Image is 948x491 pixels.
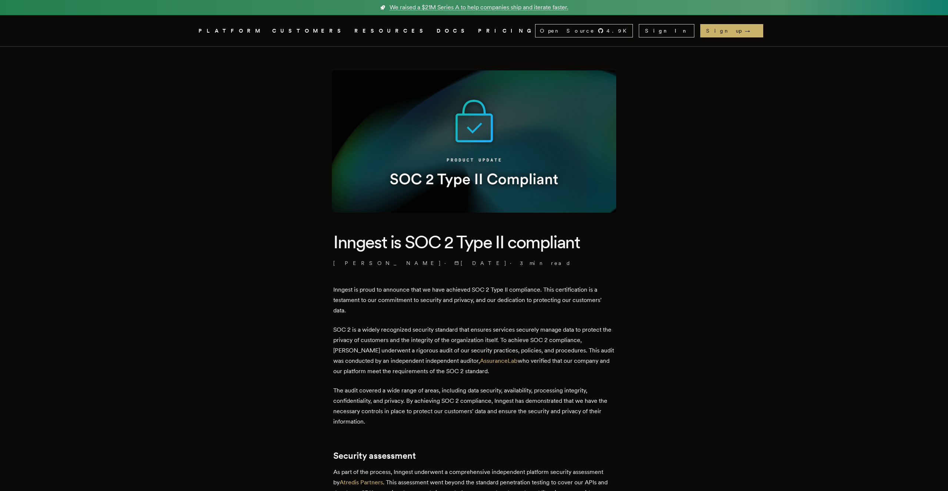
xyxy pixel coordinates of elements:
[354,26,428,36] button: RESOURCES
[333,451,615,461] h2: Security assessment
[745,27,757,34] span: →
[198,26,263,36] button: PLATFORM
[332,70,616,213] img: Featured image for Inngest is SOC 2 Type II compliant blog post
[437,26,469,36] a: DOCS
[333,385,615,427] p: The audit covered a wide range of areas, including data security, availability, processing integr...
[540,27,595,34] span: Open Source
[333,325,615,376] p: SOC 2 is a widely recognized security standard that ensures services securely manage data to prot...
[454,259,507,267] span: [DATE]
[333,230,615,253] h1: Inngest is SOC 2 Type II compliant
[340,479,383,486] a: Atredis Partners
[333,285,615,316] p: Inngest is proud to announce that we have achieved SOC 2 Type II compliance. This certification i...
[333,259,615,267] p: · ·
[700,24,763,37] a: Sign up
[390,3,568,12] span: We raised a $21M Series A to help companies ship and iterate faster.
[639,24,694,37] a: Sign In
[178,15,770,46] nav: Global
[480,357,518,364] a: AssuranceLab
[478,26,535,36] a: PRICING
[272,26,346,36] a: CUSTOMERS
[520,259,571,267] span: 3 min read
[607,27,631,34] span: 4.9 K
[333,259,441,267] a: [PERSON_NAME]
